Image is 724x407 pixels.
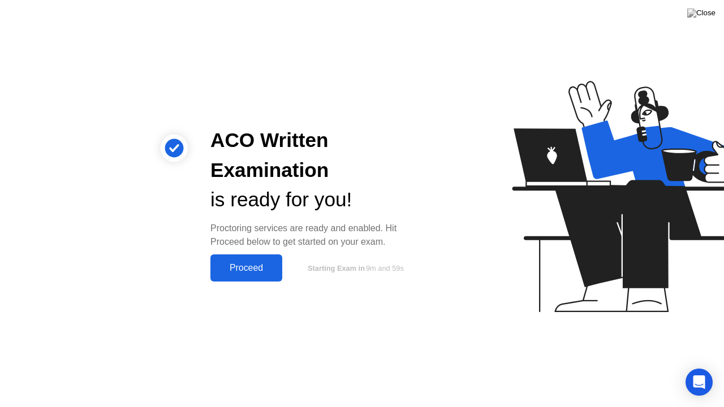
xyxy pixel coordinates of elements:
[210,185,421,215] div: is ready for you!
[210,254,282,282] button: Proceed
[210,222,421,249] div: Proctoring services are ready and enabled. Hit Proceed below to get started on your exam.
[214,263,279,273] div: Proceed
[288,257,421,279] button: Starting Exam in9m and 59s
[686,369,713,396] div: Open Intercom Messenger
[366,264,404,272] span: 9m and 59s
[687,8,716,18] img: Close
[210,125,421,185] div: ACO Written Examination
